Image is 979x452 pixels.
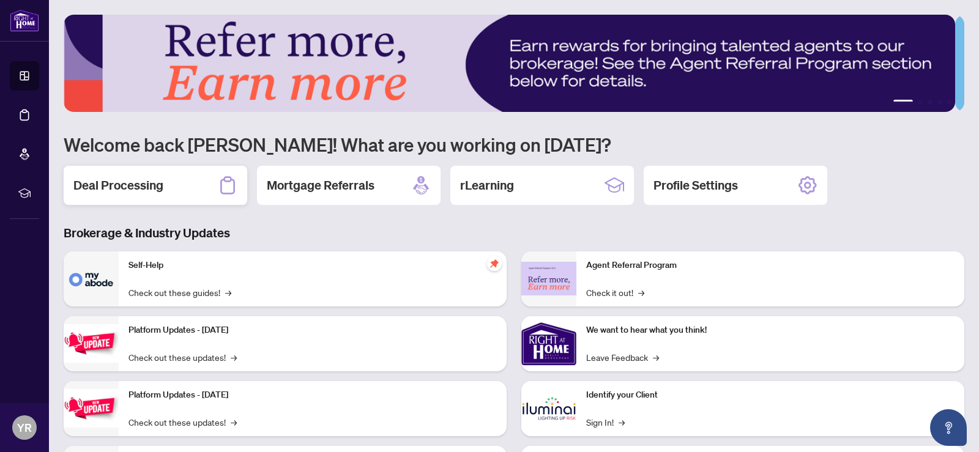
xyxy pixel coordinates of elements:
img: Agent Referral Program [521,262,576,295]
p: We want to hear what you think! [586,324,955,337]
button: Open asap [930,409,967,446]
img: Self-Help [64,251,119,306]
a: Check out these updates!→ [128,415,237,429]
button: 3 [928,100,932,105]
a: Check it out!→ [586,286,644,299]
h2: rLearning [460,177,514,194]
span: → [619,415,625,429]
a: Sign In!→ [586,415,625,429]
p: Platform Updates - [DATE] [128,388,497,402]
span: → [231,350,237,364]
button: 4 [937,100,942,105]
span: → [231,415,237,429]
img: Slide 0 [64,15,955,112]
h2: Mortgage Referrals [267,177,374,194]
h2: Deal Processing [73,177,163,194]
span: → [638,286,644,299]
p: Identify your Client [586,388,955,402]
p: Agent Referral Program [586,259,955,272]
span: YR [17,419,32,436]
span: → [225,286,231,299]
h3: Brokerage & Industry Updates [64,224,964,242]
button: 5 [947,100,952,105]
a: Check out these guides!→ [128,286,231,299]
h1: Welcome back [PERSON_NAME]! What are you working on [DATE]? [64,133,964,156]
p: Self-Help [128,259,497,272]
img: Identify your Client [521,381,576,436]
button: 1 [893,100,913,105]
img: logo [10,9,39,32]
span: pushpin [487,256,502,271]
img: Platform Updates - July 8, 2025 [64,389,119,428]
img: We want to hear what you think! [521,316,576,371]
a: Leave Feedback→ [586,350,659,364]
h2: Profile Settings [653,177,738,194]
span: → [653,350,659,364]
img: Platform Updates - July 21, 2025 [64,324,119,363]
a: Check out these updates!→ [128,350,237,364]
button: 2 [918,100,923,105]
p: Platform Updates - [DATE] [128,324,497,337]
